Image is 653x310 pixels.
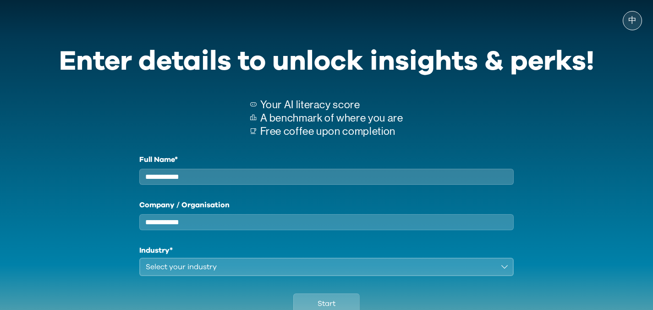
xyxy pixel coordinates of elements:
div: Select your industry [146,261,495,272]
button: Select your industry [139,258,514,276]
span: 中 [628,16,637,25]
label: Company / Organisation [139,199,514,210]
div: Enter details to unlock insights & perks! [59,39,594,83]
p: Free coffee upon completion [260,125,403,138]
span: Start [318,298,335,309]
p: A benchmark of where you are [260,111,403,125]
label: Full Name* [139,154,514,165]
p: Your AI literacy score [260,98,403,111]
h1: Industry* [139,245,514,256]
